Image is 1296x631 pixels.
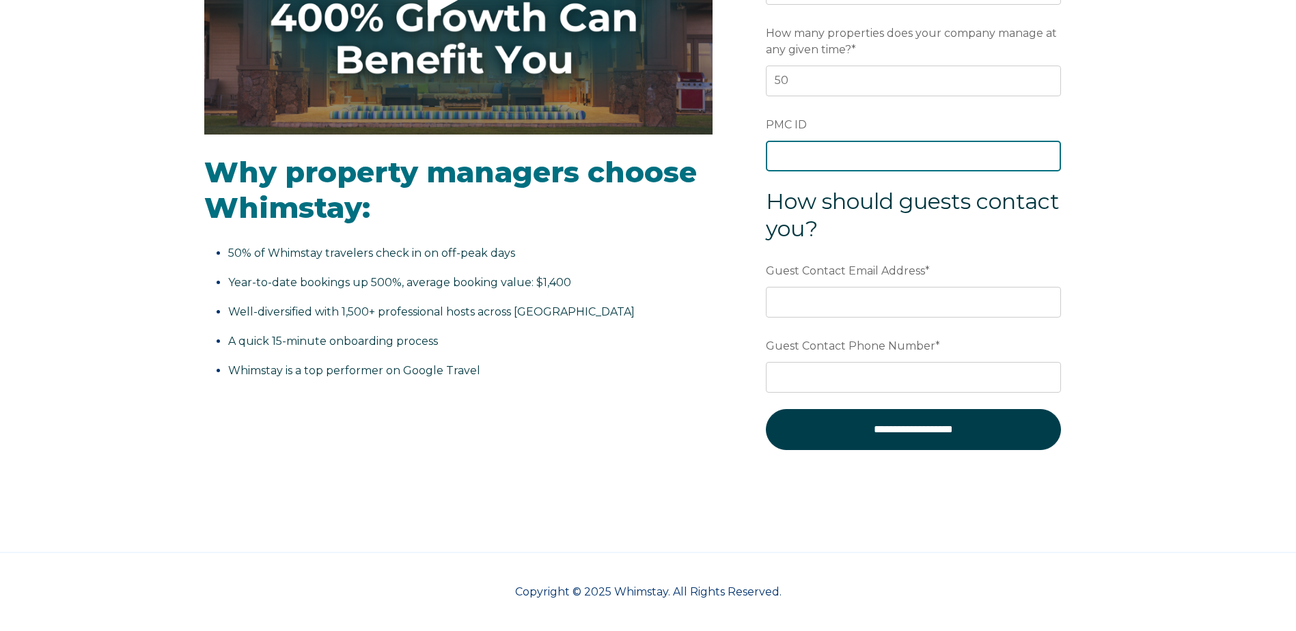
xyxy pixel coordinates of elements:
[766,23,1057,60] span: How many properties does your company manage at any given time?
[766,335,935,356] span: Guest Contact Phone Number
[766,188,1060,242] span: How should guests contact you?
[204,584,1092,600] p: Copyright © 2025 Whimstay. All Rights Reserved.
[204,154,697,226] span: Why property managers choose Whimstay:
[228,364,480,377] span: Whimstay is a top performer on Google Travel
[228,276,571,289] span: Year-to-date bookings up 500%, average booking value: $1,400
[228,335,438,348] span: A quick 15-minute onboarding process
[228,305,635,318] span: Well-diversified with 1,500+ professional hosts across [GEOGRAPHIC_DATA]
[766,114,807,135] span: PMC ID
[228,247,515,260] span: 50% of Whimstay travelers check in on off-peak days
[766,260,925,281] span: Guest Contact Email Address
